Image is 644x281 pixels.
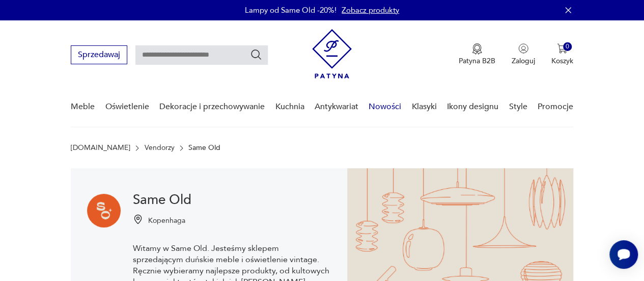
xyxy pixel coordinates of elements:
p: Zaloguj [512,56,535,66]
button: Szukaj [250,48,262,61]
img: Ikonka pinezki mapy [133,214,143,224]
img: Ikonka użytkownika [518,43,528,54]
a: Dekoracje i przechowywanie [159,87,265,126]
a: Antykwariat [315,87,358,126]
h1: Same Old [133,194,331,206]
a: Zobacz produkty [342,5,399,15]
a: Ikona medaluPatyna B2B [459,43,495,66]
a: Sprzedawaj [71,52,127,59]
a: Klasyki [412,87,437,126]
iframe: Smartsupp widget button [609,240,638,269]
a: Meble [71,87,95,126]
button: Patyna B2B [459,43,495,66]
button: Sprzedawaj [71,45,127,64]
a: [DOMAIN_NAME] [71,144,130,152]
p: Patyna B2B [459,56,495,66]
a: Vendorzy [145,144,175,152]
img: Same Old [87,194,121,227]
a: Style [509,87,527,126]
button: 0Koszyk [551,43,573,66]
img: Ikona koszyka [557,43,567,54]
a: Promocje [538,87,573,126]
p: Same Old [188,144,220,152]
div: 0 [563,42,572,51]
button: Zaloguj [512,43,535,66]
p: Lampy od Same Old -20%! [245,5,337,15]
p: Koszyk [551,56,573,66]
a: Ikony designu [447,87,498,126]
a: Kuchnia [275,87,304,126]
a: Nowości [369,87,401,126]
p: Kopenhaga [148,216,185,225]
a: Oświetlenie [105,87,149,126]
img: Ikona medalu [472,43,482,55]
img: Patyna - sklep z meblami i dekoracjami vintage [312,29,352,79]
